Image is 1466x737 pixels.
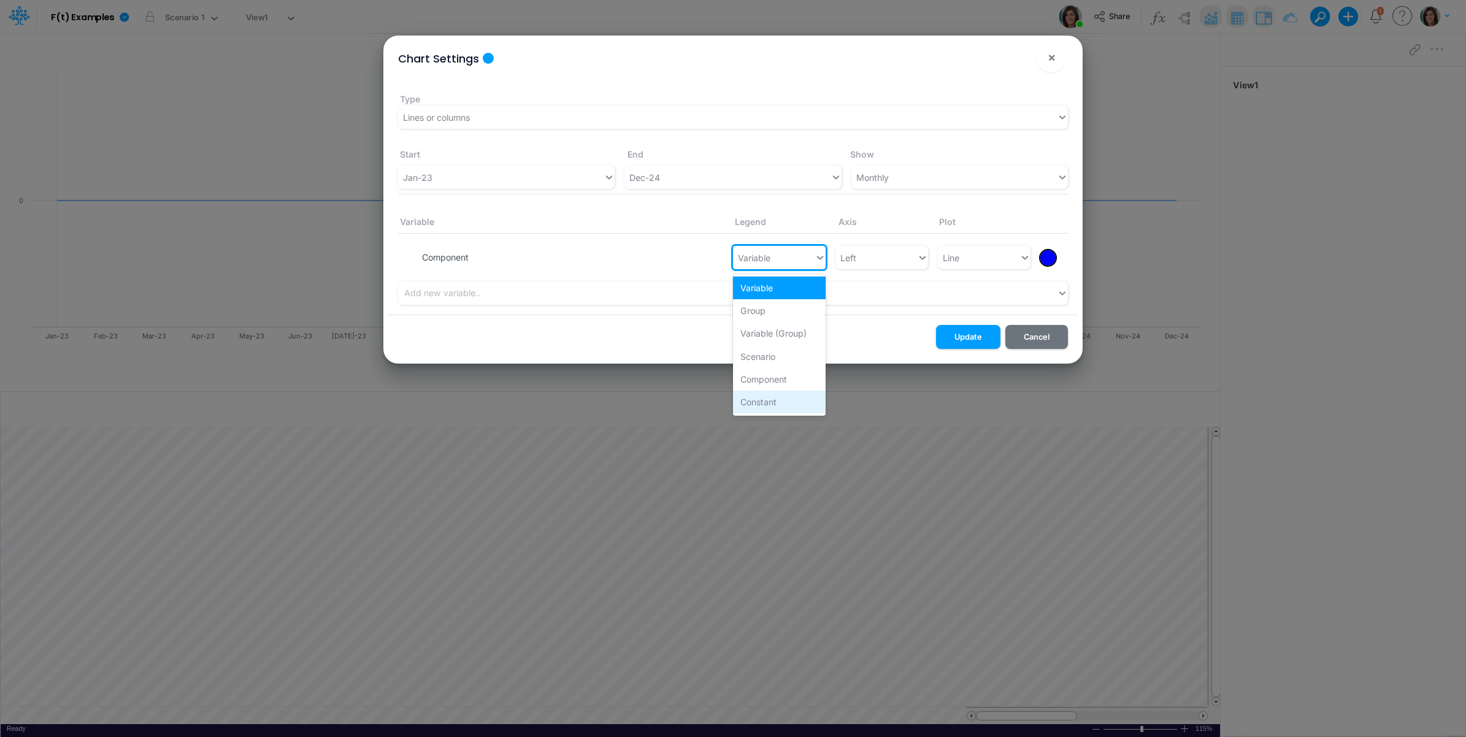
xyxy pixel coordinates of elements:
label: Axis [837,215,937,228]
div: Dec-24 [629,171,660,184]
label: Show [845,148,1068,161]
div: Variable [733,277,826,299]
button: Cancel [1005,325,1068,349]
div: Component [733,368,826,391]
label: Legend [733,215,837,228]
label: Plot [937,215,1048,228]
span: × [1048,50,1056,64]
label: Start [398,148,618,161]
div: Add new variable.. [404,287,480,300]
div: Jan-23 [403,171,432,184]
div: Lines or columns [403,111,470,124]
button: Close [1037,43,1066,72]
div: Line [943,251,959,264]
label: End [618,148,845,161]
div: Left [840,251,856,264]
div: Variable (Group) [733,322,826,345]
div: Chart Settings [398,50,479,67]
div: Monthly [856,171,889,184]
div: Variable [738,251,770,264]
button: Update [936,325,1000,349]
span: Component [420,252,469,262]
div: Constant [733,391,826,413]
div: Scenario [733,345,826,368]
div: Group [733,299,826,322]
label: Type [398,93,733,105]
label: Variable [398,215,566,228]
div: Tooltip anchor [483,53,494,64]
